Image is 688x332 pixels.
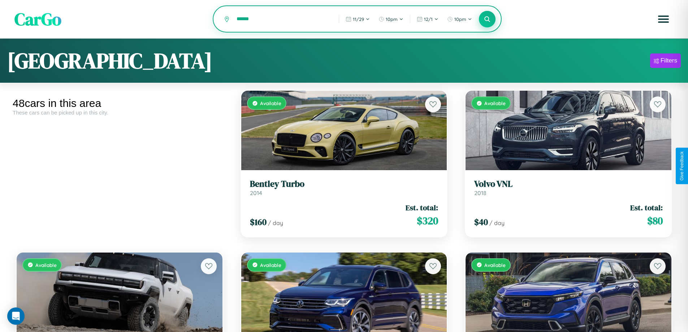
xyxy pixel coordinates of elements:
span: / day [268,219,283,227]
button: Filters [650,53,681,68]
span: 2014 [250,189,262,197]
span: $ 320 [417,214,438,228]
a: Bentley Turbo2014 [250,179,438,197]
span: Est. total: [630,202,663,213]
span: $ 80 [647,214,663,228]
h3: Volvo VNL [474,179,663,189]
span: Available [35,262,57,268]
span: / day [489,219,505,227]
h3: Bentley Turbo [250,179,438,189]
span: 10pm [386,16,398,22]
span: Available [260,262,281,268]
span: Available [484,100,506,106]
span: CarGo [14,7,61,31]
div: 48 cars in this area [13,97,226,109]
h1: [GEOGRAPHIC_DATA] [7,46,212,76]
span: $ 160 [250,216,267,228]
span: Available [484,262,506,268]
span: 11 / 29 [353,16,364,22]
button: 10pm [443,13,476,25]
span: Available [260,100,281,106]
span: $ 40 [474,216,488,228]
div: Give Feedback [679,151,684,181]
div: Open Intercom Messenger [7,307,25,325]
span: 10pm [454,16,466,22]
div: These cars can be picked up in this city. [13,109,226,116]
span: 12 / 1 [424,16,433,22]
button: 11/29 [342,13,373,25]
button: 12/1 [413,13,442,25]
a: Volvo VNL2018 [474,179,663,197]
div: Filters [661,57,677,64]
span: 2018 [474,189,486,197]
span: Est. total: [406,202,438,213]
button: Open menu [653,9,674,29]
button: 10pm [375,13,407,25]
